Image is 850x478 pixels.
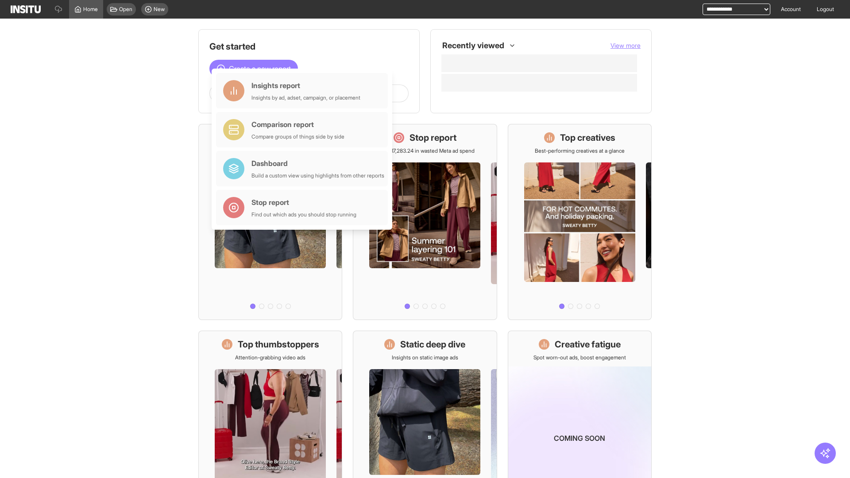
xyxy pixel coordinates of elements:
[251,158,384,169] div: Dashboard
[508,124,652,320] a: Top creativesBest-performing creatives at a glance
[251,133,344,140] div: Compare groups of things side by side
[610,41,641,50] button: View more
[251,211,356,218] div: Find out which ads you should stop running
[251,119,344,130] div: Comparison report
[229,63,291,74] span: Create a new report
[375,147,475,154] p: Save £17,283.24 in wasted Meta ad spend
[198,124,342,320] a: What's live nowSee all active ads instantly
[535,147,625,154] p: Best-performing creatives at a glance
[119,6,132,13] span: Open
[353,124,497,320] a: Stop reportSave £17,283.24 in wasted Meta ad spend
[251,172,384,179] div: Build a custom view using highlights from other reports
[410,131,456,144] h1: Stop report
[392,354,458,361] p: Insights on static image ads
[610,42,641,49] span: View more
[11,5,41,13] img: Logo
[251,80,360,91] div: Insights report
[83,6,98,13] span: Home
[238,338,319,351] h1: Top thumbstoppers
[251,197,356,208] div: Stop report
[235,354,305,361] p: Attention-grabbing video ads
[400,338,465,351] h1: Static deep dive
[154,6,165,13] span: New
[251,94,360,101] div: Insights by ad, adset, campaign, or placement
[209,60,298,77] button: Create a new report
[560,131,615,144] h1: Top creatives
[209,40,409,53] h1: Get started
